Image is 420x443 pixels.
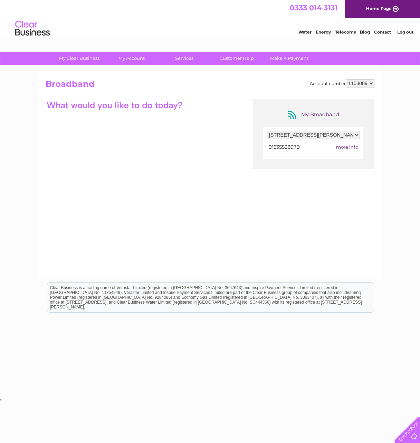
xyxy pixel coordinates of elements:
span: 01535538979 [268,144,300,150]
a: Contact [374,29,391,35]
a: Telecoms [335,29,356,35]
a: Log out [397,29,413,35]
a: Customer Help [208,52,265,65]
a: Energy [316,29,331,35]
div: My Broadband [286,109,341,120]
a: Blog [360,29,370,35]
a: Services [156,52,213,65]
a: 0333 014 3131 [290,3,337,12]
a: Water [298,29,312,35]
img: logo.png [15,18,50,39]
h2: Broadband [46,79,374,92]
div: Clear Business is a trading name of Verastar Limited (registered in [GEOGRAPHIC_DATA] No. 3667643... [47,4,374,34]
span: more info [336,144,358,150]
a: My Account [103,52,160,65]
a: Make A Payment [261,52,318,65]
a: My Clear Business [51,52,108,65]
div: Account number [310,79,374,87]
